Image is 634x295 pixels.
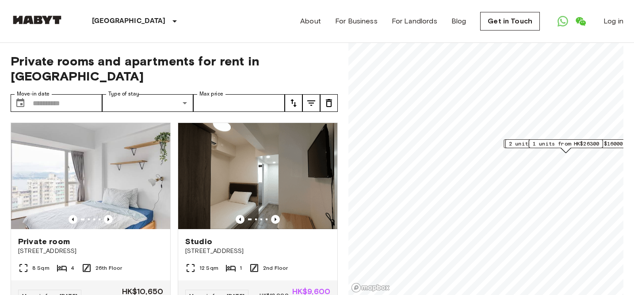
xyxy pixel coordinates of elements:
[300,16,321,27] a: About
[240,264,242,272] span: 1
[302,94,320,112] button: tune
[603,16,623,27] a: Log in
[271,215,280,224] button: Previous image
[185,236,212,247] span: Studio
[185,247,330,256] span: [STREET_ADDRESS]
[554,12,572,30] a: Open WhatsApp
[11,123,170,229] img: Marketing picture of unit HK-01-028-001-02
[351,283,390,293] a: Mapbox logo
[509,140,623,148] span: 2 units from [GEOGRAPHIC_DATA]$16000
[17,90,50,98] label: Move-in date
[320,94,338,112] button: tune
[32,264,50,272] span: 8 Sqm
[392,16,437,27] a: For Landlords
[335,16,378,27] a: For Business
[69,215,77,224] button: Previous image
[18,236,70,247] span: Private room
[285,94,302,112] button: tune
[199,90,223,98] label: Max price
[199,264,218,272] span: 12 Sqm
[11,54,338,84] span: Private rooms and apartments for rent in [GEOGRAPHIC_DATA]
[504,139,629,153] div: Map marker
[529,139,603,153] div: Map marker
[451,16,466,27] a: Blog
[533,140,599,148] span: 1 units from HK$26300
[236,215,244,224] button: Previous image
[95,264,122,272] span: 26th Floor
[480,12,540,31] a: Get in Touch
[11,94,29,112] button: Choose date
[104,215,113,224] button: Previous image
[18,247,163,256] span: [STREET_ADDRESS]
[92,16,166,27] p: [GEOGRAPHIC_DATA]
[108,90,139,98] label: Type of stay
[505,139,626,153] div: Map marker
[71,264,74,272] span: 4
[11,15,64,24] img: Habyt
[572,12,589,30] a: Open WeChat
[263,264,288,272] span: 2nd Floor
[178,123,337,229] img: Marketing picture of unit HK_01-067-001-01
